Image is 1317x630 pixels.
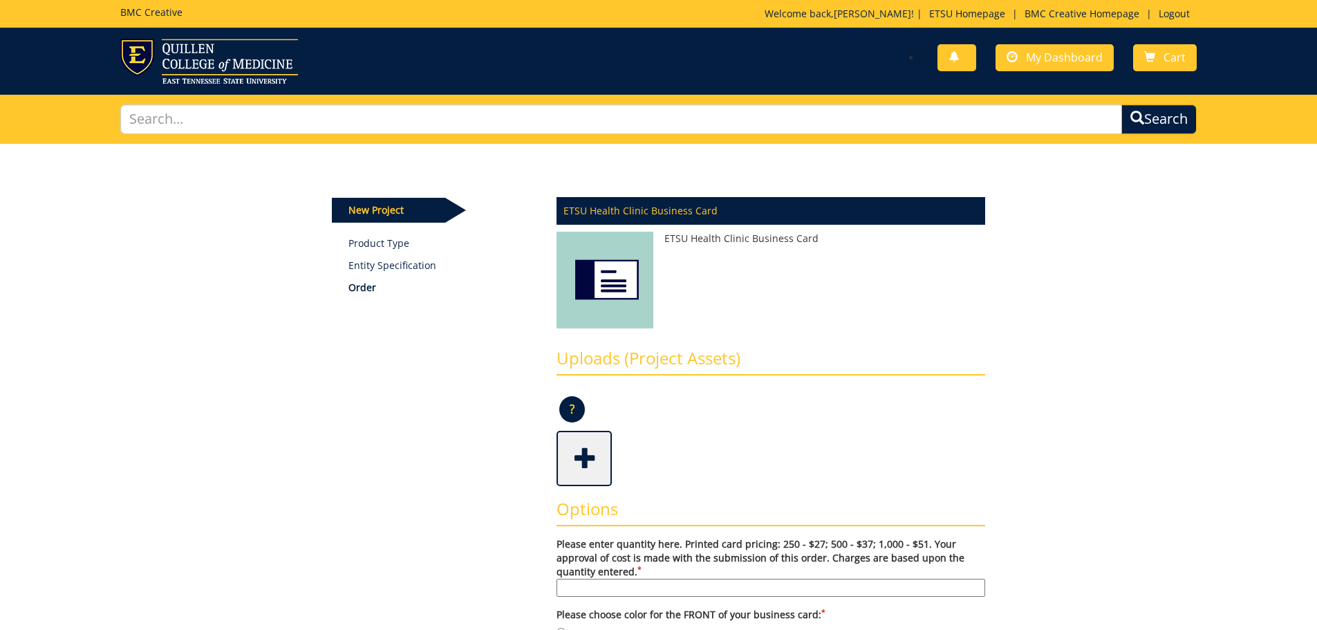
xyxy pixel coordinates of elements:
p: New Project [332,198,445,223]
h3: Options [557,500,985,526]
h5: BMC Creative [120,7,183,17]
p: Entity Specification [348,259,536,272]
input: Please enter quantity here. Printed card pricing: 250 - $27; 500 - $37; 1,000 - $51. Your approva... [557,579,985,597]
a: Logout [1152,7,1197,20]
img: ETSU Health Clinic Business Card [557,232,653,335]
a: [PERSON_NAME] [834,7,911,20]
label: Please enter quantity here. Printed card pricing: 250 - $27; 500 - $37; 1,000 - $51. Your approva... [557,537,985,597]
h3: Uploads (Project Assets) [557,349,985,376]
a: ETSU Homepage [922,7,1012,20]
p: ETSU Health Clinic Business Card [557,232,985,245]
button: Search [1121,104,1197,134]
img: ETSU logo [120,39,298,84]
p: Welcome back, ! | | | [765,7,1197,21]
a: Product Type [348,237,536,250]
span: Cart [1164,50,1186,65]
a: Cart [1133,44,1197,71]
a: My Dashboard [996,44,1114,71]
p: ? [559,396,585,423]
p: ETSU Health Clinic Business Card [557,197,985,225]
label: Please choose color for the FRONT of your business card: [557,608,985,622]
a: BMC Creative Homepage [1018,7,1146,20]
span: My Dashboard [1026,50,1103,65]
p: Order [348,281,536,295]
input: Search... [120,104,1123,134]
